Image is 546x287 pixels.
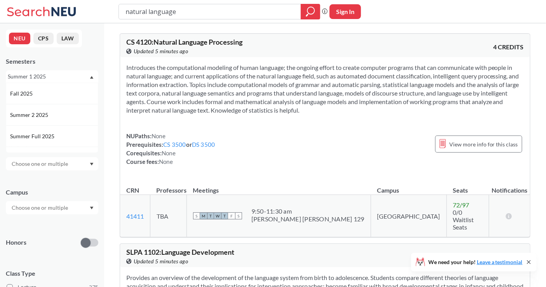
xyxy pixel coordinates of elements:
[200,212,207,219] span: M
[6,70,98,83] div: Summer 1 2025Dropdown arrowFall 2025Summer 2 2025Summer Full 2025Summer 1 2025Spring 2025Fall 202...
[228,212,235,219] span: F
[126,248,234,256] span: SLPA 1102 : Language Development
[301,4,320,19] div: magnifying glass
[90,207,94,210] svg: Dropdown arrow
[6,269,98,278] span: Class Type
[134,257,188,266] span: Updated 5 minutes ago
[163,141,186,148] a: CS 3500
[221,212,228,219] span: T
[10,89,34,98] span: Fall 2025
[126,212,144,220] a: 41411
[371,178,447,195] th: Campus
[251,207,365,215] div: 9:50 - 11:30 am
[126,38,242,46] span: CS 4120 : Natural Language Processing
[214,212,221,219] span: W
[6,238,26,247] p: Honors
[187,178,371,195] th: Meetings
[494,43,524,51] span: 4 CREDITS
[125,5,295,18] input: Class, professor, course number, "phrase"
[126,132,215,166] div: NUPaths: Prerequisites: or Corequisites: Course fees:
[330,4,361,19] button: Sign In
[90,76,94,79] svg: Dropdown arrow
[150,178,187,195] th: Professors
[193,212,200,219] span: S
[477,259,523,265] a: Leave a testimonial
[8,203,73,212] input: Choose one or multiple
[134,47,188,56] span: Updated 5 minutes ago
[150,195,187,237] td: TBA
[371,195,447,237] td: [GEOGRAPHIC_DATA]
[6,157,98,170] div: Dropdown arrow
[6,188,98,197] div: Campus
[447,178,489,195] th: Seats
[453,209,474,231] span: 0/0 Waitlist Seats
[306,6,315,17] svg: magnifying glass
[159,158,173,165] span: None
[162,150,176,157] span: None
[8,72,89,81] div: Summer 1 2025
[90,163,94,166] svg: Dropdown arrow
[453,201,469,209] span: 72 / 97
[428,259,523,265] span: We need your help!
[10,111,50,119] span: Summer 2 2025
[126,186,139,195] div: CRN
[235,212,242,219] span: S
[33,33,54,44] button: CPS
[10,132,56,141] span: Summer Full 2025
[9,33,30,44] button: NEU
[489,178,530,195] th: Notifications
[6,57,98,66] div: Semesters
[251,215,365,223] div: [PERSON_NAME] [PERSON_NAME] 129
[192,141,215,148] a: DS 3500
[152,132,166,139] span: None
[6,201,98,214] div: Dropdown arrow
[126,63,524,115] section: Introduces the computational modeling of human language; the ongoing effort to create computer pr...
[449,139,518,149] span: View more info for this class
[207,212,214,219] span: T
[8,159,73,169] input: Choose one or multiple
[57,33,79,44] button: LAW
